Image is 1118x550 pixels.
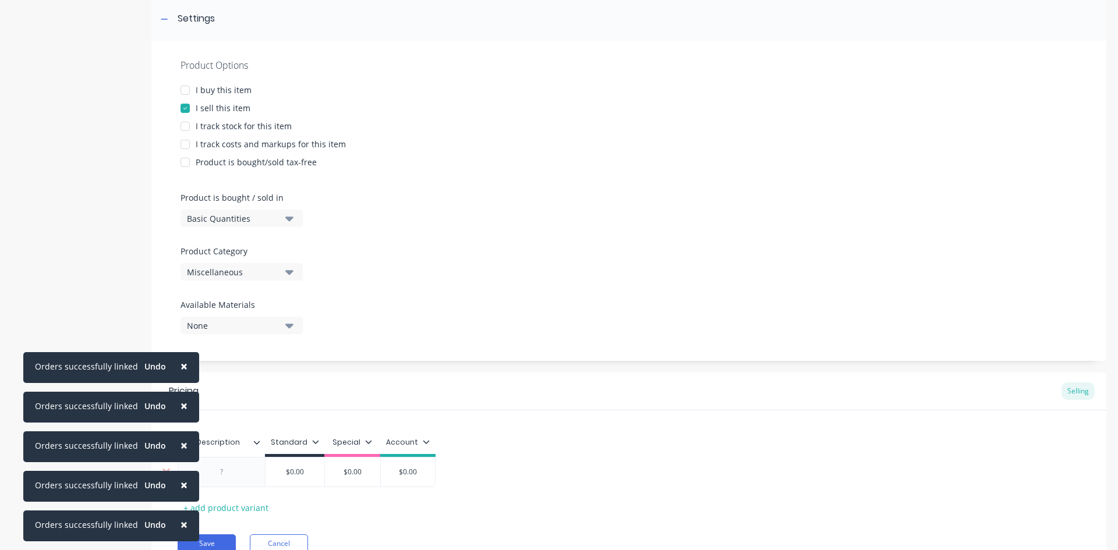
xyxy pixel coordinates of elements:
div: Product Options [181,58,1077,72]
span: × [181,516,187,533]
div: Orders successfully linked [35,439,138,452]
button: Miscellaneous [181,263,303,281]
div: + add product variant [178,499,274,517]
label: Product is bought / sold in [181,191,297,204]
button: Close [169,510,199,538]
div: Selling [1062,382,1095,400]
span: × [181,477,187,493]
button: Close [169,471,199,499]
div: Miscellaneous [187,266,280,278]
div: None [187,320,280,332]
div: $0.00 [266,457,324,487]
button: Undo [138,437,172,455]
span: × [181,437,187,453]
div: Standard [271,437,319,448]
div: Description [178,431,265,454]
span: × [181,358,187,374]
div: $0.00 [323,457,381,487]
div: Description [178,428,258,457]
div: I track costs and markups for this item [196,138,346,150]
div: Settings [178,12,215,26]
label: Product Category [181,245,297,257]
span: × [181,398,187,414]
div: Special [332,437,372,448]
div: Orders successfully linked [35,400,138,412]
div: Orders successfully linked [35,360,138,372]
button: Close [169,352,199,380]
div: Account [386,437,430,448]
button: Undo [138,358,172,375]
div: $0.00 [378,457,437,487]
div: Orders successfully linked [35,519,138,531]
div: $0.00$0.00$0.00 [178,457,436,487]
div: I track stock for this item [196,120,292,132]
div: Orders successfully linked [35,479,138,491]
button: Undo [138,516,172,534]
div: I buy this item [196,84,252,96]
div: I sell this item [196,102,250,114]
div: Product is bought/sold tax-free [196,156,317,168]
button: Basic Quantities [181,210,303,227]
button: Undo [138,398,172,415]
button: Undo [138,477,172,494]
label: Available Materials [181,299,303,311]
div: Basic Quantities [187,212,280,225]
button: Close [169,431,199,459]
button: Close [169,392,199,420]
button: None [181,317,303,334]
